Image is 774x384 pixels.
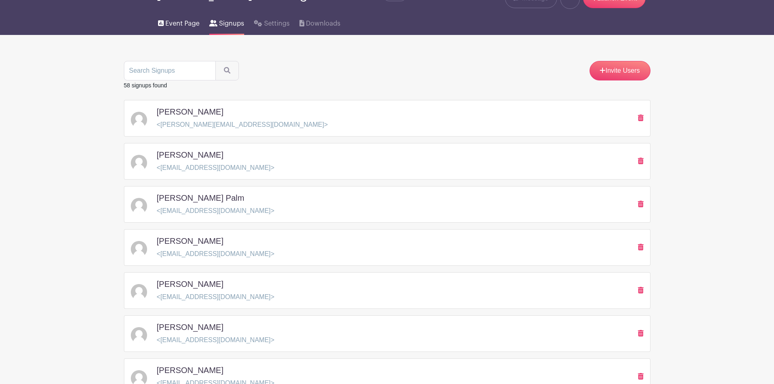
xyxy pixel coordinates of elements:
h5: [PERSON_NAME] [157,150,223,160]
p: <[EMAIL_ADDRESS][DOMAIN_NAME]> [157,206,275,216]
img: default-ce2991bfa6775e67f084385cd625a349d9dcbb7a52a09fb2fda1e96e2d18dcdb.png [131,112,147,128]
img: default-ce2991bfa6775e67f084385cd625a349d9dcbb7a52a09fb2fda1e96e2d18dcdb.png [131,284,147,300]
h5: [PERSON_NAME] [157,322,223,332]
span: Settings [264,19,290,28]
h5: [PERSON_NAME] [157,279,223,289]
span: Signups [219,19,244,28]
a: Invite Users [590,61,650,80]
a: Event Page [158,9,199,35]
p: <[PERSON_NAME][EMAIL_ADDRESS][DOMAIN_NAME]> [157,120,328,130]
input: Search Signups [124,61,216,80]
a: Downloads [299,9,340,35]
h5: [PERSON_NAME] [157,365,223,375]
span: Downloads [306,19,340,28]
p: <[EMAIL_ADDRESS][DOMAIN_NAME]> [157,249,275,259]
p: <[EMAIL_ADDRESS][DOMAIN_NAME]> [157,292,275,302]
h5: [PERSON_NAME] [157,236,223,246]
a: Signups [209,9,244,35]
h5: [PERSON_NAME] Palm [157,193,245,203]
p: <[EMAIL_ADDRESS][DOMAIN_NAME]> [157,335,275,345]
h5: [PERSON_NAME] [157,107,223,117]
img: default-ce2991bfa6775e67f084385cd625a349d9dcbb7a52a09fb2fda1e96e2d18dcdb.png [131,155,147,171]
p: <[EMAIL_ADDRESS][DOMAIN_NAME]> [157,163,275,173]
span: Event Page [165,19,199,28]
img: default-ce2991bfa6775e67f084385cd625a349d9dcbb7a52a09fb2fda1e96e2d18dcdb.png [131,198,147,214]
img: default-ce2991bfa6775e67f084385cd625a349d9dcbb7a52a09fb2fda1e96e2d18dcdb.png [131,241,147,257]
a: Settings [254,9,289,35]
small: 58 signups found [124,82,167,89]
img: default-ce2991bfa6775e67f084385cd625a349d9dcbb7a52a09fb2fda1e96e2d18dcdb.png [131,327,147,343]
